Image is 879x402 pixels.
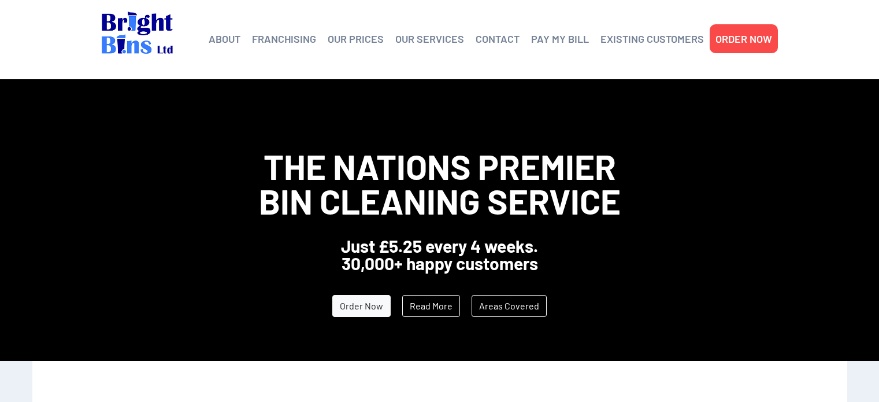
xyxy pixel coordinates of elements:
[715,30,772,47] a: ORDER NOW
[395,30,464,47] a: OUR SERVICES
[259,145,621,222] span: The Nations Premier Bin Cleaning Service
[472,295,547,317] a: Areas Covered
[252,30,316,47] a: FRANCHISING
[332,295,391,317] a: Order Now
[531,30,589,47] a: PAY MY BILL
[328,30,384,47] a: OUR PRICES
[600,30,704,47] a: EXISTING CUSTOMERS
[402,295,460,317] a: Read More
[476,30,520,47] a: CONTACT
[209,30,240,47] a: ABOUT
